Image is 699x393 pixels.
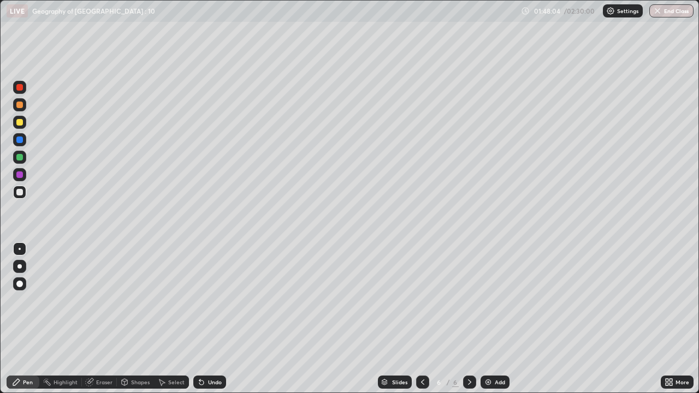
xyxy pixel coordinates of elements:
div: 6 [452,377,459,387]
p: Settings [617,8,638,14]
div: Eraser [96,379,112,385]
img: end-class-cross [653,7,662,15]
div: Highlight [54,379,78,385]
img: class-settings-icons [606,7,615,15]
div: Undo [208,379,222,385]
div: / [447,379,450,385]
p: LIVE [10,7,25,15]
div: Pen [23,379,33,385]
div: 6 [434,379,445,385]
div: More [676,379,689,385]
div: Shapes [131,379,150,385]
div: Add [495,379,505,385]
div: Slides [392,379,407,385]
div: Select [168,379,185,385]
img: add-slide-button [484,378,493,386]
button: End Class [649,4,694,17]
p: Geography of [GEOGRAPHIC_DATA] : 10 [32,7,155,15]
